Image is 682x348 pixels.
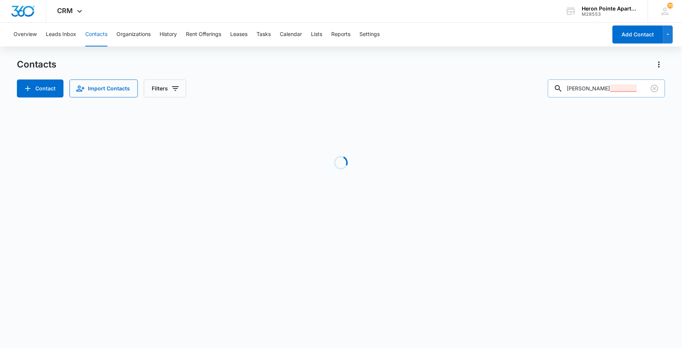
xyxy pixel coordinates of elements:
[667,3,673,9] div: notifications count
[257,22,271,46] button: Tasks
[280,22,302,46] button: Calendar
[311,22,322,46] button: Lists
[160,22,177,46] button: History
[116,22,151,46] button: Organizations
[548,79,665,97] input: Search Contacts
[17,79,63,97] button: Add Contact
[667,3,673,9] span: 70
[649,82,661,94] button: Clear
[85,22,107,46] button: Contacts
[17,59,56,70] h1: Contacts
[46,22,76,46] button: Leads Inbox
[613,25,663,43] button: Add Contact
[57,7,73,15] span: CRM
[69,79,138,97] button: Import Contacts
[359,22,380,46] button: Settings
[653,58,665,70] button: Actions
[186,22,221,46] button: Rent Offerings
[144,79,186,97] button: Filters
[230,22,247,46] button: Leases
[14,22,37,46] button: Overview
[582,12,637,17] div: account id
[582,6,637,12] div: account name
[331,22,350,46] button: Reports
